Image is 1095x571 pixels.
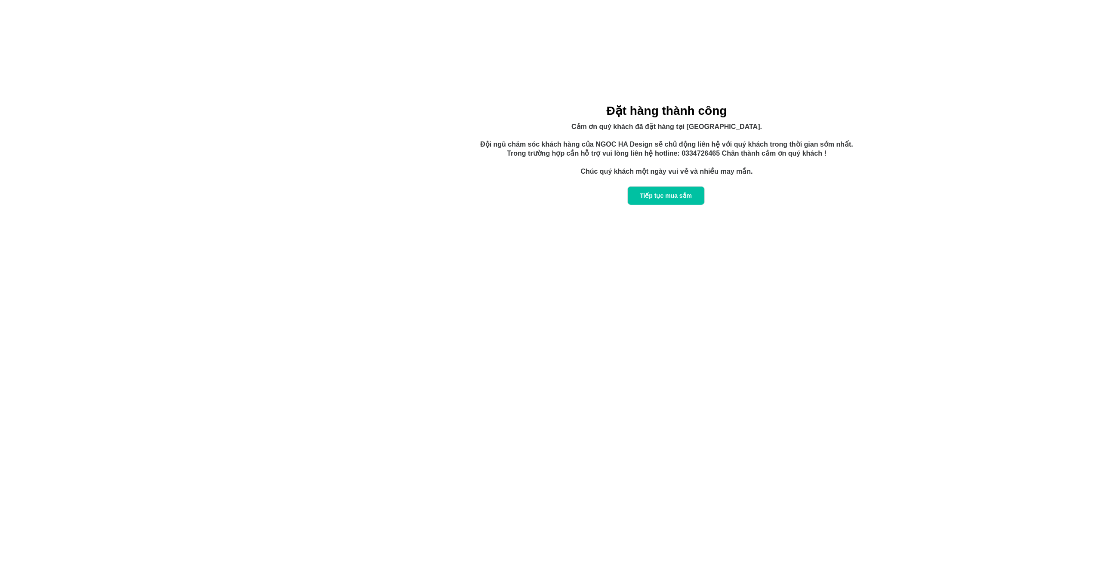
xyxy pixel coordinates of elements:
a: Tiếp tục mua sắm [627,186,705,205]
span: Đội ngũ chăm sóc khách hàng của NGOC HA Design sẽ chủ động liên hệ với quý khách trong thời gian ... [480,141,853,157]
span: Chúc quý khách một ngày vui vẻ và nhiều may mắn. [580,168,753,175]
h5: Đặt hàng thành công [465,104,869,118]
span: Cảm ơn quý khách đã đặt hàng tại [GEOGRAPHIC_DATA]. [571,123,762,130]
div: Tiếp tục mua sắm [628,191,704,200]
